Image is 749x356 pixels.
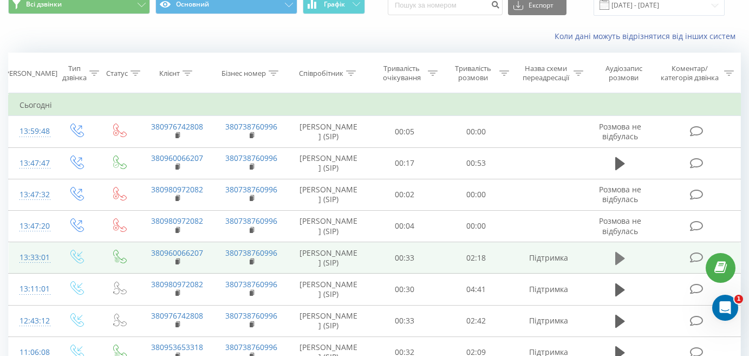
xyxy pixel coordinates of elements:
td: 00:00 [440,210,512,242]
div: [PERSON_NAME] [3,69,57,78]
a: 380738760996 [225,184,277,195]
div: 13:59:48 [19,121,43,142]
span: 1 [734,295,743,303]
div: 13:33:01 [19,247,43,268]
td: 00:30 [369,274,440,305]
div: Тривалість розмови [450,64,497,82]
div: Клієнт [159,69,180,78]
a: 380960066207 [151,248,203,258]
a: 380980972082 [151,279,203,289]
a: 380980972082 [151,184,203,195]
a: 380738760996 [225,121,277,132]
span: Графік [324,1,345,8]
div: 13:47:32 [19,184,43,205]
td: [PERSON_NAME] (SIP) [289,242,369,274]
td: 00:33 [369,305,440,336]
a: 380738760996 [225,216,277,226]
div: 12:43:12 [19,310,43,332]
a: 380953653318 [151,342,203,352]
a: 380738760996 [225,342,277,352]
td: Сьогодні [9,94,741,116]
td: 00:33 [369,242,440,274]
a: 380738760996 [225,248,277,258]
div: Тип дзвінка [62,64,87,82]
td: [PERSON_NAME] (SIP) [289,147,369,179]
td: [PERSON_NAME] (SIP) [289,116,369,147]
td: [PERSON_NAME] (SIP) [289,210,369,242]
td: Підтримка [512,274,586,305]
td: [PERSON_NAME] (SIP) [289,179,369,210]
td: 02:18 [440,242,512,274]
div: 13:11:01 [19,279,43,300]
div: Аудіозапис розмови [596,64,652,82]
td: Підтримка [512,305,586,336]
td: 00:53 [440,147,512,179]
a: 380976742808 [151,310,203,321]
div: 13:47:47 [19,153,43,174]
td: 00:17 [369,147,440,179]
td: 02:42 [440,305,512,336]
a: 380738760996 [225,153,277,163]
div: Бізнес номер [222,69,266,78]
div: Статус [106,69,128,78]
div: Тривалість очікування [379,64,425,82]
td: 00:05 [369,116,440,147]
iframe: Intercom live chat [712,295,738,321]
a: Коли дані можуть відрізнятися вiд інших систем [555,31,741,41]
span: Розмова не відбулась [599,184,641,204]
td: [PERSON_NAME] (SIP) [289,274,369,305]
span: Розмова не відбулась [599,216,641,236]
div: 13:47:20 [19,216,43,237]
a: 380960066207 [151,153,203,163]
td: 00:02 [369,179,440,210]
td: 00:00 [440,116,512,147]
div: Коментар/категорія дзвінка [658,64,721,82]
span: Розмова не відбулась [599,121,641,141]
a: 380738760996 [225,310,277,321]
a: 380976742808 [151,121,203,132]
td: 00:00 [440,179,512,210]
div: Назва схеми переадресації [522,64,571,82]
a: 380738760996 [225,279,277,289]
a: 380980972082 [151,216,203,226]
td: 00:04 [369,210,440,242]
td: 04:41 [440,274,512,305]
td: [PERSON_NAME] (SIP) [289,305,369,336]
div: Співробітник [299,69,343,78]
td: Підтримка [512,242,586,274]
